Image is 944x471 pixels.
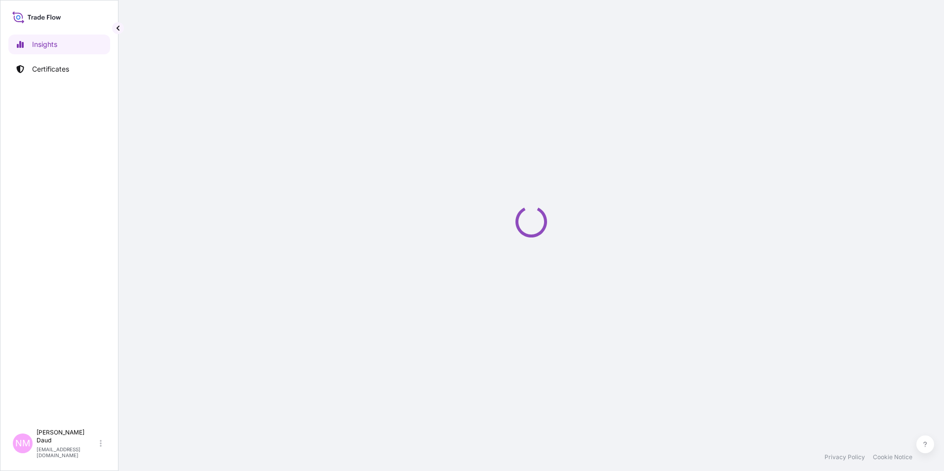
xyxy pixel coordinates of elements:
[8,35,110,54] a: Insights
[32,39,57,49] p: Insights
[873,453,912,461] a: Cookie Notice
[37,446,98,458] p: [EMAIL_ADDRESS][DOMAIN_NAME]
[15,438,30,448] span: NM
[37,429,98,444] p: [PERSON_NAME] Daud
[32,64,69,74] p: Certificates
[825,453,865,461] a: Privacy Policy
[8,59,110,79] a: Certificates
